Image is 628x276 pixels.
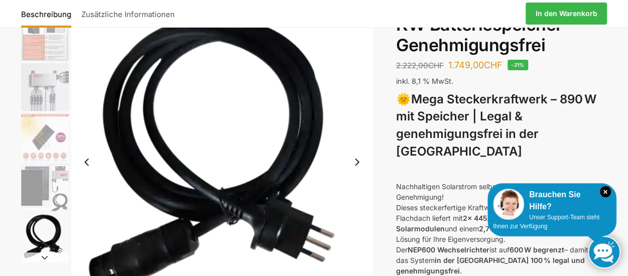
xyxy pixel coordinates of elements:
button: Next slide [346,152,367,173]
strong: 600 W begrenzt [510,245,564,254]
strong: NEP600 Wechselrichter [408,245,489,254]
div: Brauchen Sie Hilfe? [493,189,611,213]
a: In den Warenkorb [526,3,607,25]
img: Balkonkraftwerk 860 [21,164,69,211]
strong: Mega Steckerkraftwerk – 890 W mit Speicher | Legal & genehmigungsfrei in der [GEOGRAPHIC_DATA] [396,92,596,159]
strong: 2x 445 W bifazialen N-Type Solarmodulen [396,214,558,233]
img: BDS1000 [21,63,69,111]
img: Anschlusskabel-3meter [21,214,69,261]
bdi: 2.222,00 [396,61,444,70]
li: 6 / 12 [19,162,69,212]
span: CHF [428,61,444,70]
a: Beschreibung [21,2,76,26]
button: Previous slide [76,152,97,173]
span: -21% [508,60,528,70]
img: Customer service [493,189,524,220]
button: Next slide [21,252,69,262]
li: 7 / 12 [19,212,69,262]
h3: 🌞 [396,91,607,161]
img: Bificial im Vergleich zu billig Modulen [21,13,69,61]
span: CHF [484,60,503,70]
img: Bificial 30 % mehr Leistung [21,113,69,161]
p: Nachhaltigen Solarstrom selbst erzeugen – ganz ohne Genehmigung! Dieses steckerfertige Kraftwerk ... [396,181,607,276]
span: inkl. 8,1 % MwSt. [396,77,453,85]
li: 5 / 12 [19,112,69,162]
a: Zusätzliche Informationen [76,2,180,26]
strong: 2,7 kWh LiFePO₄-Speicher [479,224,569,233]
i: Schließen [600,186,611,197]
bdi: 1.749,00 [448,60,503,70]
strong: in der [GEOGRAPHIC_DATA] 100 % legal und genehmigungsfrei [396,256,585,275]
li: 4 / 12 [19,62,69,112]
li: 3 / 12 [19,12,69,62]
span: Unser Support-Team steht Ihnen zur Verfügung [493,214,599,230]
